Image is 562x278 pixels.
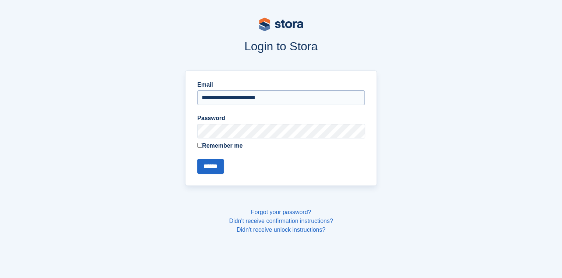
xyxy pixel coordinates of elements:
[251,209,311,215] a: Forgot your password?
[197,143,202,148] input: Remember me
[259,18,303,31] img: stora-logo-53a41332b3708ae10de48c4981b4e9114cc0af31d8433b30ea865607fb682f29.svg
[229,218,333,224] a: Didn't receive confirmation instructions?
[237,227,325,233] a: Didn't receive unlock instructions?
[197,114,365,123] label: Password
[45,40,517,53] h1: Login to Stora
[197,80,365,89] label: Email
[197,141,365,150] label: Remember me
